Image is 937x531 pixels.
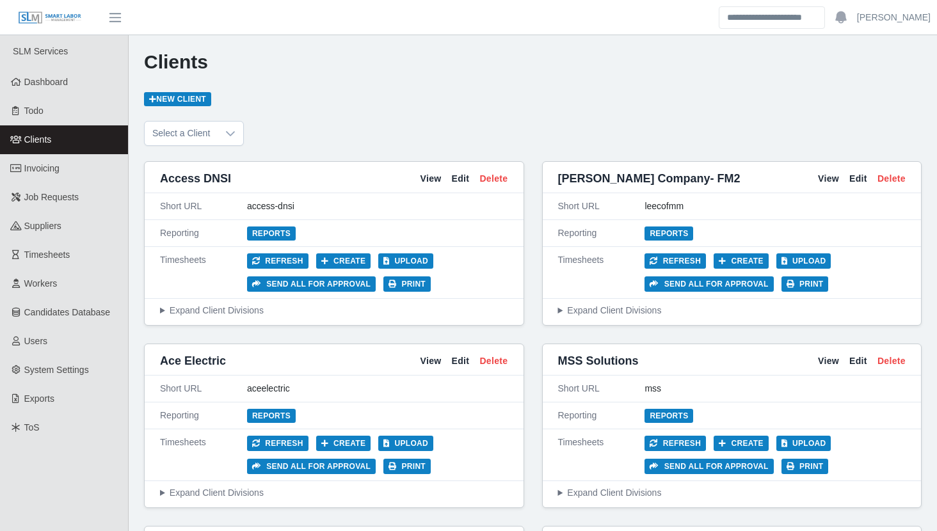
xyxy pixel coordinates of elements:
[645,276,773,292] button: Send all for approval
[247,226,296,241] a: Reports
[420,354,441,368] a: View
[24,163,60,173] span: Invoicing
[558,382,645,395] div: Short URL
[645,436,706,451] button: Refresh
[24,307,111,317] span: Candidates Database
[160,304,508,317] summary: Expand Client Divisions
[452,354,470,368] a: Edit
[378,436,433,451] button: Upload
[160,226,247,240] div: Reporting
[383,459,431,474] button: Print
[247,253,308,269] button: Refresh
[719,6,825,29] input: Search
[645,226,693,241] a: Reports
[247,200,508,213] div: access-dnsi
[144,51,922,74] h1: Clients
[781,276,829,292] button: Print
[714,253,769,269] button: Create
[558,170,741,187] span: [PERSON_NAME] Company- FM2
[160,486,508,500] summary: Expand Client Divisions
[479,354,508,368] a: Delete
[24,221,61,231] span: Suppliers
[849,354,867,368] a: Edit
[781,459,829,474] button: Print
[247,276,376,292] button: Send all for approval
[160,200,247,213] div: Short URL
[316,253,371,269] button: Create
[24,365,89,375] span: System Settings
[558,409,645,422] div: Reporting
[420,172,441,186] a: View
[558,253,645,292] div: Timesheets
[645,459,773,474] button: Send all for approval
[160,170,231,187] span: Access DNSI
[144,92,211,106] a: New Client
[877,354,906,368] a: Delete
[160,436,247,474] div: Timesheets
[160,352,226,370] span: Ace Electric
[877,172,906,186] a: Delete
[776,436,831,451] button: Upload
[849,172,867,186] a: Edit
[247,436,308,451] button: Refresh
[452,172,470,186] a: Edit
[24,192,79,202] span: Job Requests
[247,459,376,474] button: Send all for approval
[145,122,218,145] span: Select a Client
[558,304,906,317] summary: Expand Client Divisions
[383,276,431,292] button: Print
[558,486,906,500] summary: Expand Client Divisions
[316,436,371,451] button: Create
[13,46,68,56] span: SLM Services
[558,200,645,213] div: Short URL
[160,382,247,395] div: Short URL
[645,200,906,213] div: leecofmm
[24,422,40,432] span: ToS
[558,226,645,240] div: Reporting
[160,409,247,422] div: Reporting
[645,409,693,423] a: Reports
[24,77,68,87] span: Dashboard
[818,172,839,186] a: View
[24,106,44,116] span: Todo
[378,253,433,269] button: Upload
[558,352,639,370] span: MSS Solutions
[247,409,296,423] a: Reports
[558,436,645,474] div: Timesheets
[479,172,508,186] a: Delete
[714,436,769,451] button: Create
[24,278,58,289] span: Workers
[645,382,906,395] div: mss
[857,11,931,24] a: [PERSON_NAME]
[776,253,831,269] button: Upload
[24,250,70,260] span: Timesheets
[247,382,508,395] div: aceelectric
[24,336,48,346] span: Users
[18,11,82,25] img: SLM Logo
[645,253,706,269] button: Refresh
[818,354,839,368] a: View
[24,393,54,404] span: Exports
[24,134,52,145] span: Clients
[160,253,247,292] div: Timesheets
